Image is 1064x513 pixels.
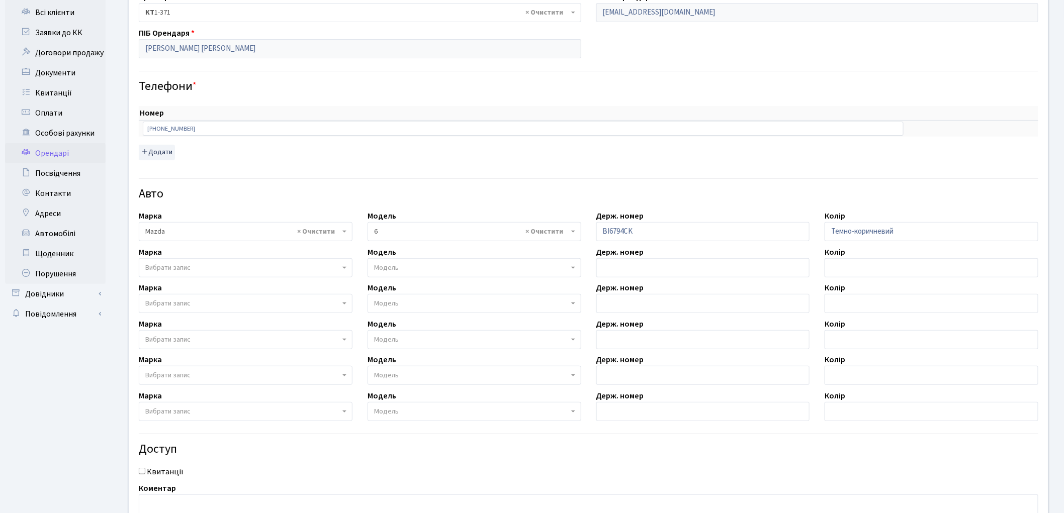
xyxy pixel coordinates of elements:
[139,106,908,121] th: Номер
[5,143,106,163] a: Орендарі
[368,318,396,330] label: Модель
[368,354,396,366] label: Модель
[139,222,352,241] span: Mazda
[145,8,569,18] span: <b>КТ</b>&nbsp;&nbsp;&nbsp;&nbsp;1-371
[825,318,845,330] label: Колір
[368,210,396,222] label: Модель
[139,246,162,258] label: Марка
[5,23,106,43] a: Заявки до КК
[596,246,644,258] label: Держ. номер
[139,27,195,39] label: ПІБ Орендаря
[145,335,191,345] span: Вибрати запис
[297,227,335,237] span: Видалити всі елементи
[139,3,581,22] span: <b>КТ</b>&nbsp;&nbsp;&nbsp;&nbsp;1-371
[139,318,162,330] label: Марка
[139,354,162,366] label: Марка
[368,390,396,402] label: Модель
[145,263,191,273] span: Вибрати запис
[5,203,106,224] a: Адреси
[5,63,106,83] a: Документи
[145,298,191,309] span: Вибрати запис
[139,482,176,494] label: Коментар
[145,406,191,417] span: Вибрати запис
[5,163,106,183] a: Посвідчення
[5,183,106,203] a: Контакти
[139,210,162,222] label: Марка
[374,370,399,380] span: Модель
[368,282,396,294] label: Модель
[5,264,106,284] a: Порушення
[147,466,184,478] label: Квитанції
[526,227,564,237] span: Видалити всі елементи
[5,43,106,63] a: Договори продажу
[5,244,106,264] a: Щоденник
[825,390,845,402] label: Колір
[596,354,644,366] label: Держ. номер
[596,390,644,402] label: Держ. номер
[5,304,106,324] a: Повідомлення
[139,282,162,294] label: Марка
[374,335,399,345] span: Модель
[139,390,162,402] label: Марка
[374,263,399,273] span: Модель
[596,3,1039,22] input: Буде використано в якості логіна
[5,83,106,103] a: Квитанції
[374,227,569,237] span: 6
[825,354,845,366] label: Колір
[825,210,845,222] label: Колір
[368,246,396,258] label: Модель
[145,370,191,380] span: Вибрати запис
[5,3,106,23] a: Всі клієнти
[139,145,175,160] button: Додати
[825,282,845,294] label: Колір
[374,406,399,417] span: Модель
[145,227,340,237] span: Mazda
[5,224,106,244] a: Автомобілі
[139,442,1038,457] h4: Доступ
[596,282,644,294] label: Держ. номер
[526,8,564,18] span: Видалити всі елементи
[139,187,1038,201] h4: Авто
[5,284,106,304] a: Довідники
[596,318,644,330] label: Держ. номер
[596,210,644,222] label: Держ. номер
[5,103,106,123] a: Оплати
[368,222,581,241] span: 6
[5,123,106,143] a: Особові рахунки
[139,79,1038,94] h4: Телефони
[145,8,154,18] b: КТ
[374,298,399,309] span: Модель
[825,246,845,258] label: Колір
